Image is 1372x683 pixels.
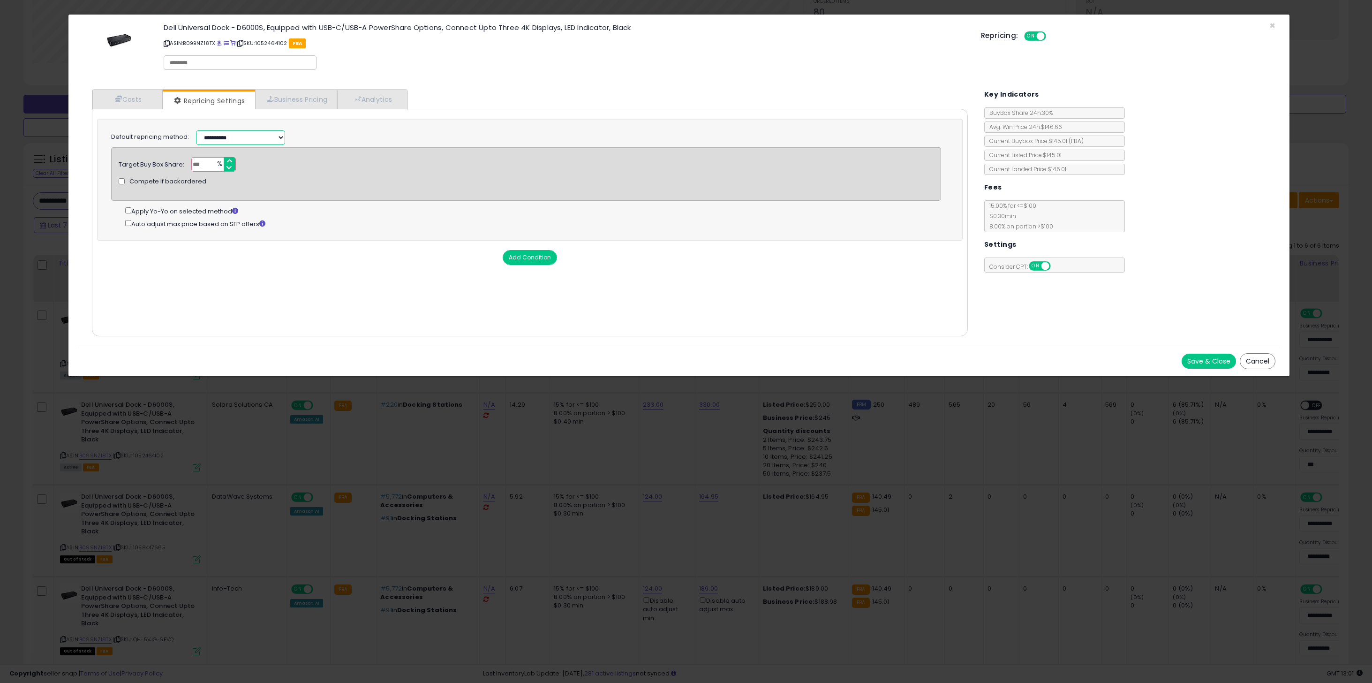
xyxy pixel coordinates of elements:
[1182,354,1236,369] button: Save & Close
[255,90,337,109] a: Business Pricing
[92,90,163,109] a: Costs
[289,38,306,48] span: FBA
[337,90,407,109] a: Analytics
[119,157,184,169] div: Target Buy Box Share:
[984,89,1039,100] h5: Key Indicators
[1240,353,1275,369] button: Cancel
[985,137,1084,145] span: Current Buybox Price:
[106,24,134,52] img: 31gA+oAxCzL._SL60_.jpg
[1030,262,1041,270] span: ON
[981,32,1018,39] h5: Repricing:
[985,263,1063,271] span: Consider CPT:
[985,109,1053,117] span: BuyBox Share 24h: 30%
[985,165,1066,173] span: Current Landed Price: $145.01
[125,218,941,229] div: Auto adjust max price based on SFP offers
[1048,137,1084,145] span: $145.01
[111,133,189,142] label: Default repricing method:
[1049,262,1064,270] span: OFF
[1025,32,1037,40] span: ON
[985,212,1016,220] span: $0.30 min
[1069,137,1084,145] span: ( FBA )
[217,39,222,47] a: BuyBox page
[984,239,1016,250] h5: Settings
[163,91,255,110] a: Repricing Settings
[164,24,966,31] h3: Dell Universal Dock - D6000S, Equipped with USB-C/USB-A PowerShare Options, Connect Upto Three 4K...
[211,158,226,172] span: %
[1269,19,1275,32] span: ×
[985,202,1053,230] span: 15.00 % for <= $100
[125,205,941,216] div: Apply Yo-Yo on selected method
[503,250,557,265] button: Add Condition
[129,177,206,186] span: Compete if backordered
[224,39,229,47] a: All offer listings
[985,222,1053,230] span: 8.00 % on portion > $100
[164,36,966,51] p: ASIN: B099NZ18TX | SKU: 1052464102
[1044,32,1059,40] span: OFF
[985,123,1062,131] span: Avg. Win Price 24h: $146.66
[984,182,1002,193] h5: Fees
[230,39,235,47] a: Your listing only
[985,151,1062,159] span: Current Listed Price: $145.01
